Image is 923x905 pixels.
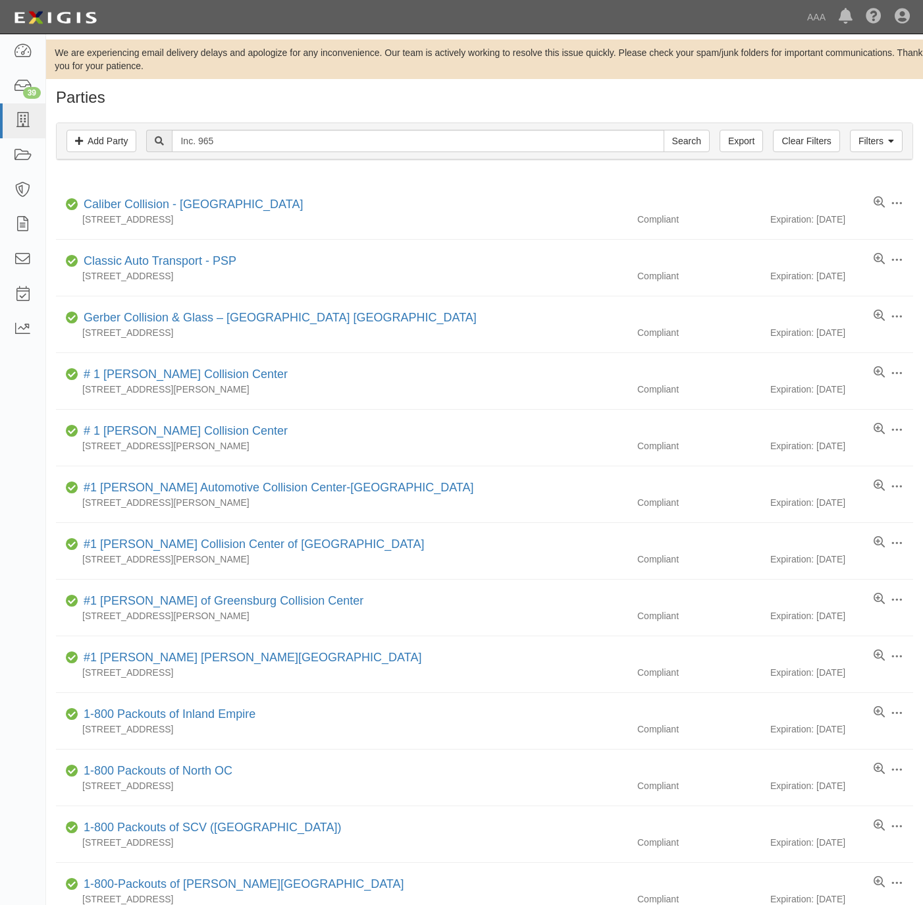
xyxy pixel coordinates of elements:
div: Compliant [627,383,770,396]
div: Compliant [627,836,770,849]
div: Expiration: [DATE] [770,779,913,792]
div: #1 Cochran Robinson Township [78,649,421,667]
div: Caliber Collision - Gainesville [78,196,303,213]
div: [STREET_ADDRESS] [56,836,627,849]
div: [STREET_ADDRESS][PERSON_NAME] [56,383,627,396]
a: View results summary [874,480,885,493]
i: Compliant [66,314,78,323]
div: [STREET_ADDRESS][PERSON_NAME] [56,553,627,566]
i: Compliant [66,653,78,663]
a: 1-800-Packouts of [PERSON_NAME][GEOGRAPHIC_DATA] [84,877,404,891]
i: Help Center - Complianz [866,9,882,25]
div: #1 Cochran of Greensburg Collision Center [78,593,363,610]
a: View results summary [874,196,885,209]
div: Compliant [627,496,770,509]
div: Expiration: [DATE] [770,553,913,566]
a: 1-800 Packouts of Inland Empire [84,707,255,721]
div: [STREET_ADDRESS] [56,269,627,283]
i: Compliant [66,710,78,719]
div: Expiration: [DATE] [770,836,913,849]
div: [STREET_ADDRESS][PERSON_NAME] [56,609,627,622]
a: #1 [PERSON_NAME] Automotive Collision Center-[GEOGRAPHIC_DATA] [84,481,474,494]
div: Gerber Collision & Glass – Houston Brighton [78,310,477,327]
div: Compliant [627,553,770,566]
div: [STREET_ADDRESS] [56,723,627,736]
div: #1 Cochran Automotive Collision Center-Monroeville [78,480,474,497]
div: Expiration: [DATE] [770,666,913,679]
div: [STREET_ADDRESS] [56,213,627,226]
div: Expiration: [DATE] [770,439,913,452]
div: #1 Cochran Collision Center of Greensburg [78,536,425,553]
input: Search [664,130,710,152]
i: Compliant [66,483,78,493]
div: [STREET_ADDRESS] [56,779,627,792]
i: Compliant [66,823,78,833]
a: View results summary [874,763,885,776]
a: Caliber Collision - [GEOGRAPHIC_DATA] [84,198,303,211]
i: Compliant [66,427,78,436]
div: [STREET_ADDRESS][PERSON_NAME] [56,496,627,509]
div: 1-800 Packouts of North OC [78,763,232,780]
img: logo-5460c22ac91f19d4615b14bd174203de0afe785f0fc80cf4dbbc73dc1793850b.png [10,6,101,30]
div: # 1 Cochran Collision Center [78,366,288,383]
div: 1-800-Packouts of Beverly Hills [78,876,404,893]
a: Gerber Collision & Glass – [GEOGRAPHIC_DATA] [GEOGRAPHIC_DATA] [84,311,477,324]
a: Classic Auto Transport - PSP [84,254,236,267]
a: Export [720,130,763,152]
div: Compliant [627,779,770,792]
div: Compliant [627,439,770,452]
a: Filters [850,130,903,152]
div: Classic Auto Transport - PSP [78,253,236,270]
div: Compliant [627,666,770,679]
div: Expiration: [DATE] [770,213,913,226]
i: Compliant [66,370,78,379]
i: Compliant [66,597,78,606]
i: Compliant [66,540,78,549]
a: 1-800 Packouts of SCV ([GEOGRAPHIC_DATA]) [84,821,341,834]
div: Compliant [627,609,770,622]
h1: Parties [56,89,913,106]
div: Compliant [627,326,770,339]
div: Expiration: [DATE] [770,269,913,283]
a: View results summary [874,819,885,833]
a: # 1 [PERSON_NAME] Collision Center [84,424,288,437]
div: 39 [23,87,41,99]
a: View results summary [874,253,885,266]
div: Expiration: [DATE] [770,383,913,396]
div: Expiration: [DATE] [770,326,913,339]
a: Clear Filters [773,130,839,152]
div: [STREET_ADDRESS][PERSON_NAME] [56,439,627,452]
a: # 1 [PERSON_NAME] Collision Center [84,368,288,381]
div: Expiration: [DATE] [770,609,913,622]
div: [STREET_ADDRESS] [56,326,627,339]
div: Compliant [627,269,770,283]
div: [STREET_ADDRESS] [56,666,627,679]
a: View results summary [874,649,885,663]
div: Compliant [627,213,770,226]
i: Compliant [66,767,78,776]
i: Compliant [66,257,78,266]
a: Add Party [66,130,136,152]
a: View results summary [874,310,885,323]
a: View results summary [874,593,885,606]
div: Expiration: [DATE] [770,496,913,509]
a: AAA [801,4,832,30]
a: View results summary [874,423,885,436]
a: #1 [PERSON_NAME] [PERSON_NAME][GEOGRAPHIC_DATA] [84,651,421,664]
a: View results summary [874,536,885,549]
a: 1-800 Packouts of North OC [84,764,232,777]
input: Search [172,130,664,152]
a: #1 [PERSON_NAME] Collision Center of [GEOGRAPHIC_DATA] [84,537,425,551]
div: # 1 Cochran Collision Center [78,423,288,440]
i: Compliant [66,880,78,889]
div: Compliant [627,723,770,736]
a: View results summary [874,876,885,889]
a: View results summary [874,706,885,719]
div: 1-800 Packouts of Inland Empire [78,706,255,723]
div: We are experiencing email delivery delays and apologize for any inconvenience. Our team is active... [46,46,923,72]
div: Expiration: [DATE] [770,723,913,736]
div: 1-800 Packouts of SCV (Santa Clarita Valley) [78,819,341,836]
a: #1 [PERSON_NAME] of Greensburg Collision Center [84,594,363,607]
a: View results summary [874,366,885,379]
i: Compliant [66,200,78,209]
